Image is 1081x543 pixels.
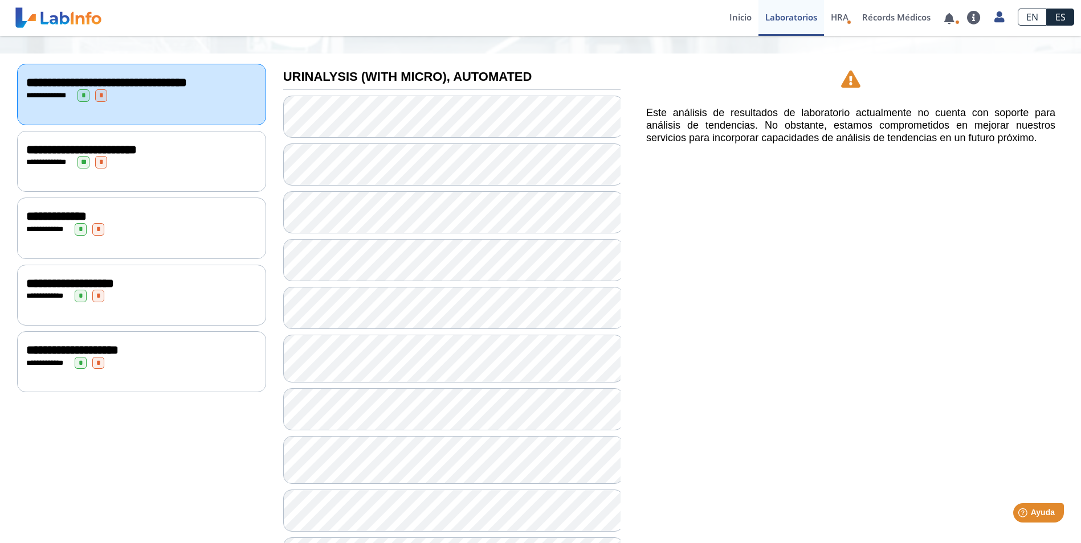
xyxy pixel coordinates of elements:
[831,11,849,23] span: HRA
[646,107,1055,144] h5: Este análisis de resultados de laboratorio actualmente no cuenta con soporte para análisis de ten...
[1018,9,1047,26] a: EN
[283,69,532,84] b: URINALYSIS (WITH MICRO), AUTOMATED
[980,499,1068,530] iframe: Help widget launcher
[1047,9,1074,26] a: ES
